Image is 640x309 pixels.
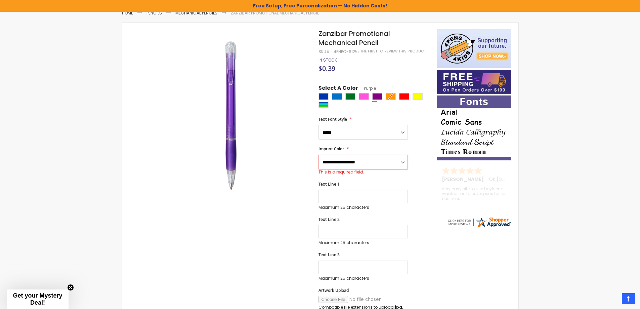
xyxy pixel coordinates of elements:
[122,10,133,16] a: Home
[334,49,355,54] div: 4PHPC-612
[355,49,426,54] a: Be the first to review this product
[318,29,390,47] span: Zanzibar Promotional Mechanical Pencil
[7,289,69,309] div: Get your Mystery Deal!Close teaser
[318,205,408,210] p: Maximum 25 characters
[318,240,408,245] p: Maximum 25 characters
[372,93,382,100] div: Purple
[67,284,74,291] button: Close teaser
[437,29,511,68] img: 4pens 4 kids
[318,102,329,108] div: Assorted
[437,95,511,160] img: font-personalization-examples
[318,57,337,63] span: In stock
[318,93,329,100] div: Blue
[585,291,640,309] iframe: Google Customer Reviews
[413,93,423,100] div: Yellow
[442,176,486,183] span: [PERSON_NAME]
[318,57,337,63] div: Availability
[332,93,342,100] div: Blue Light
[486,176,546,183] span: - ,
[318,84,358,93] span: Select A Color
[318,116,347,122] span: Text Font Style
[318,276,408,281] p: Maximum 25 characters
[146,10,162,16] a: Pencils
[318,64,335,73] span: $0.39
[318,287,349,293] span: Artwork Upload
[318,181,340,187] span: Text Line 1
[497,176,546,183] span: [GEOGRAPHIC_DATA]
[318,217,340,222] span: Text Line 2
[231,10,319,16] li: Zanzibar Promotional Mechanical Pencil
[318,252,340,258] span: Text Line 3
[447,224,511,230] a: 4pens.com certificate URL
[318,146,344,152] span: Imprint Color
[359,93,369,100] div: Pink
[318,49,331,54] strong: SKU
[175,10,217,16] a: Mechanical Pencils
[358,85,376,91] span: Purple
[437,70,511,94] img: Free shipping on orders over $199
[489,176,496,183] span: OK
[442,187,507,201] div: Very easy site to use boyfriend wanted me to order pens for his business
[447,216,511,228] img: 4pens.com widget logo
[345,93,355,100] div: Green
[318,169,408,175] div: This is a required field.
[399,93,409,100] div: Red
[13,292,62,306] span: Get your Mystery Deal!
[156,39,310,193] img: image_6__1_1.jpg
